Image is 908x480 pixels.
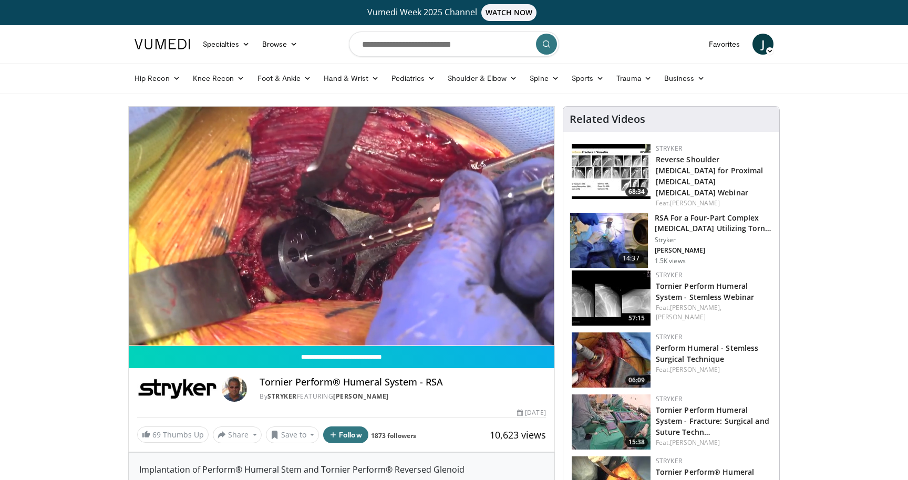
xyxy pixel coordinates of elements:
[267,392,297,401] a: Stryker
[260,377,545,388] h4: Tornier Perform® Humeral System - RSA
[523,68,565,89] a: Spine
[656,281,755,302] a: Tornier Perform Humeral System - Stemless Webinar
[703,34,746,55] a: Favorites
[656,394,682,403] a: Stryker
[317,68,385,89] a: Hand & Wrist
[572,144,651,199] img: 5590996b-cb48-4399-9e45-1e14765bb8fc.150x105_q85_crop-smart_upscale.jpg
[256,34,304,55] a: Browse
[572,332,651,388] img: fd96287c-ce25-45fb-ab34-2dcfaf53e3ee.150x105_q85_crop-smart_upscale.jpg
[222,377,247,402] img: Avatar
[670,438,720,447] a: [PERSON_NAME]
[152,430,161,440] span: 69
[656,438,771,447] div: Feat.
[572,394,651,450] a: 15:38
[260,392,545,401] div: By FEATURING
[656,332,682,341] a: Stryker
[517,408,545,418] div: [DATE]
[371,431,416,440] a: 1873 followers
[655,213,773,234] h3: RSA For a Four-Part Complex [MEDICAL_DATA] Utilizing Torn…
[136,4,772,21] a: Vumedi Week 2025 ChannelWATCH NOW
[266,426,319,443] button: Save to
[572,270,651,326] a: 57:15
[572,144,651,199] a: 68:34
[655,246,773,255] p: [PERSON_NAME]
[656,343,759,364] a: Perform Humeral - Stemless Surgical Technique
[670,199,720,207] a: [PERSON_NAME]
[349,32,559,57] input: Search topics, interventions
[572,332,651,388] a: 06:09
[625,437,648,447] span: 15:38
[333,392,389,401] a: [PERSON_NAME]
[441,68,523,89] a: Shoulder & Elbow
[187,68,251,89] a: Knee Recon
[570,113,645,126] h4: Related Videos
[565,68,611,89] a: Sports
[670,365,720,374] a: [PERSON_NAME]
[197,34,256,55] a: Specialties
[251,68,318,89] a: Foot & Ankle
[656,365,771,374] div: Feat.
[656,270,682,279] a: Stryker
[481,4,537,21] span: WATCH NOW
[655,236,773,244] p: Stryker
[323,426,368,443] button: Follow
[618,253,644,264] span: 14:37
[128,68,187,89] a: Hip Recon
[572,270,651,326] img: 3ae8161b-4f83-4edc-aac2-d9c3cbe12a04.150x105_q85_crop-smart_upscale.jpg
[656,456,682,465] a: Stryker
[656,154,763,197] a: Reverse Shoulder [MEDICAL_DATA] for Proximal [MEDICAL_DATA] [MEDICAL_DATA] Webinar
[656,303,771,322] div: Feat.
[137,377,218,402] img: Stryker
[570,213,773,268] a: 14:37 RSA For a Four-Part Complex [MEDICAL_DATA] Utilizing Torn… Stryker [PERSON_NAME] 1.5K views
[752,34,773,55] a: J
[655,257,686,265] p: 1.5K views
[625,375,648,385] span: 06:09
[656,144,682,153] a: Stryker
[625,314,648,323] span: 57:15
[670,303,721,312] a: [PERSON_NAME],
[213,426,262,443] button: Share
[570,213,648,268] img: df0f1406-0bb0-472e-a021-c1964535cf7e.150x105_q85_crop-smart_upscale.jpg
[385,68,441,89] a: Pediatrics
[135,39,190,49] img: VuMedi Logo
[137,426,209,443] a: 69 Thumbs Up
[656,405,769,437] a: Tornier Perform Humeral System - Fracture: Surgical and Suture Techn…
[656,199,771,208] div: Feat.
[658,68,711,89] a: Business
[625,187,648,196] span: 68:34
[129,107,554,346] video-js: Video Player
[490,429,546,441] span: 10,623 views
[572,394,651,450] img: 49870a89-1289-4bcf-be89-66894a47fa98.150x105_q85_crop-smart_upscale.jpg
[610,68,658,89] a: Trauma
[656,312,706,321] a: [PERSON_NAME]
